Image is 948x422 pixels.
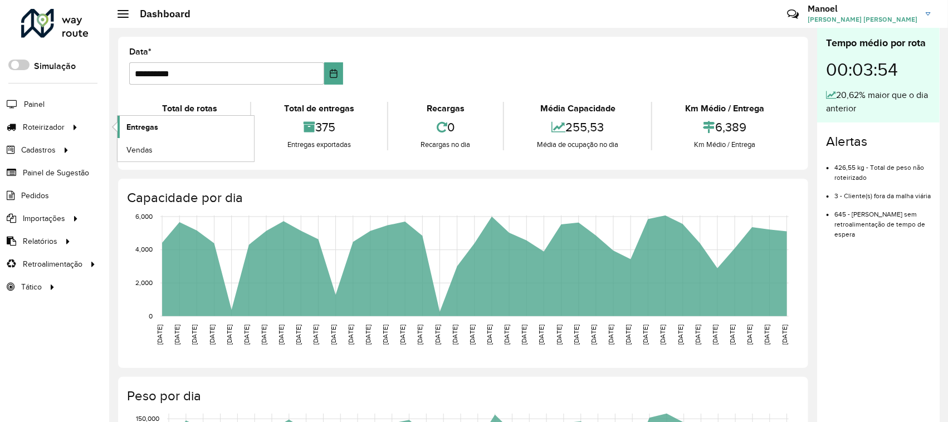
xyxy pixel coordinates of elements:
text: [DATE] [659,325,667,345]
text: [DATE] [624,325,632,345]
text: [DATE] [486,325,493,345]
text: [DATE] [399,325,406,345]
text: [DATE] [382,325,389,345]
div: Recargas [391,102,501,115]
text: [DATE] [711,325,719,345]
text: [DATE] [451,325,458,345]
label: Data [129,45,152,58]
text: [DATE] [468,325,476,345]
h4: Peso por dia [127,388,797,404]
span: Entregas [126,121,158,133]
div: 6,389 [655,115,794,139]
span: [PERSON_NAME] [PERSON_NAME] [808,14,917,24]
text: [DATE] [694,325,701,345]
text: [DATE] [277,325,285,345]
span: Painel [24,99,45,110]
text: [DATE] [642,325,649,345]
div: 255,53 [507,115,648,139]
div: Total de entregas [254,102,384,115]
li: 3 - Cliente(s) fora da malha viária [834,183,931,201]
text: [DATE] [417,325,424,345]
text: [DATE] [607,325,614,345]
div: Total de rotas [132,102,247,115]
span: Vendas [126,144,153,156]
text: [DATE] [520,325,527,345]
text: [DATE] [243,325,250,345]
div: Km Médio / Entrega [655,102,794,115]
div: 375 [254,115,384,139]
text: [DATE] [729,325,736,345]
button: Choose Date [324,62,343,85]
label: Simulação [34,60,76,73]
span: Roteirizador [23,121,65,133]
text: 0 [149,312,153,320]
div: Média de ocupação no dia [507,139,648,150]
text: 6,000 [135,213,153,220]
span: Retroalimentação [23,258,82,270]
li: 426,55 kg - Total de peso não roteirizado [834,154,931,183]
li: 645 - [PERSON_NAME] sem retroalimentação de tempo de espera [834,201,931,239]
span: Relatórios [23,235,57,247]
span: Importações [23,213,65,224]
text: [DATE] [208,325,216,345]
a: Contato Rápido [781,2,805,26]
text: 4,000 [135,246,153,253]
a: Vendas [118,139,254,161]
a: Entregas [118,116,254,138]
text: [DATE] [226,325,233,345]
text: [DATE] [347,325,354,345]
text: [DATE] [590,325,597,345]
text: [DATE] [746,325,754,345]
text: [DATE] [764,325,771,345]
text: [DATE] [677,325,684,345]
text: [DATE] [573,325,580,345]
span: Cadastros [21,144,56,156]
text: [DATE] [538,325,545,345]
div: Recargas no dia [391,139,501,150]
div: Km Médio / Entrega [655,139,794,150]
h2: Dashboard [129,8,190,20]
text: [DATE] [503,325,510,345]
text: [DATE] [190,325,198,345]
text: [DATE] [330,325,337,345]
text: [DATE] [260,325,267,345]
div: 20,62% maior que o dia anterior [826,89,931,115]
h3: Manoel [808,3,917,14]
text: [DATE] [555,325,563,345]
div: Entregas exportadas [254,139,384,150]
text: [DATE] [156,325,163,345]
span: Pedidos [21,190,49,202]
text: [DATE] [173,325,180,345]
text: [DATE] [295,325,302,345]
span: Painel de Sugestão [23,167,89,179]
span: Tático [21,281,42,293]
h4: Capacidade por dia [127,190,797,206]
div: 0 [391,115,501,139]
div: 00:03:54 [826,51,931,89]
div: Média Capacidade [507,102,648,115]
text: [DATE] [434,325,441,345]
text: [DATE] [312,325,320,345]
text: 2,000 [135,279,153,287]
text: [DATE] [781,325,788,345]
h4: Alertas [826,134,931,150]
div: Tempo médio por rota [826,36,931,51]
text: [DATE] [364,325,372,345]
